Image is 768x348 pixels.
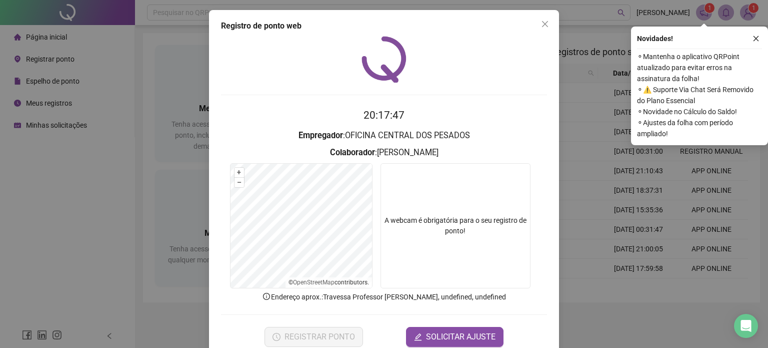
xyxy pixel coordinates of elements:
[537,16,553,32] button: Close
[637,33,673,44] span: Novidades !
[752,35,759,42] span: close
[541,20,549,28] span: close
[288,279,369,286] li: © contributors.
[221,146,547,159] h3: : [PERSON_NAME]
[361,36,406,83] img: QRPoint
[298,131,343,140] strong: Empregador
[637,84,762,106] span: ⚬ ⚠️ Suporte Via Chat Será Removido do Plano Essencial
[734,314,758,338] div: Open Intercom Messenger
[234,168,244,177] button: +
[414,333,422,341] span: edit
[234,178,244,187] button: –
[380,163,530,288] div: A webcam é obrigatória para o seu registro de ponto!
[637,117,762,139] span: ⚬ Ajustes da folha com período ampliado!
[637,51,762,84] span: ⚬ Mantenha o aplicativo QRPoint atualizado para evitar erros na assinatura da folha!
[637,106,762,117] span: ⚬ Novidade no Cálculo do Saldo!
[330,148,375,157] strong: Colaborador
[406,327,503,347] button: editSOLICITAR AJUSTE
[221,291,547,302] p: Endereço aprox. : Travessa Professor [PERSON_NAME], undefined, undefined
[363,109,404,121] time: 20:17:47
[293,279,334,286] a: OpenStreetMap
[264,327,363,347] button: REGISTRAR PONTO
[221,129,547,142] h3: : OFICINA CENTRAL DOS PESADOS
[426,331,495,343] span: SOLICITAR AJUSTE
[221,20,547,32] div: Registro de ponto web
[262,292,271,301] span: info-circle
